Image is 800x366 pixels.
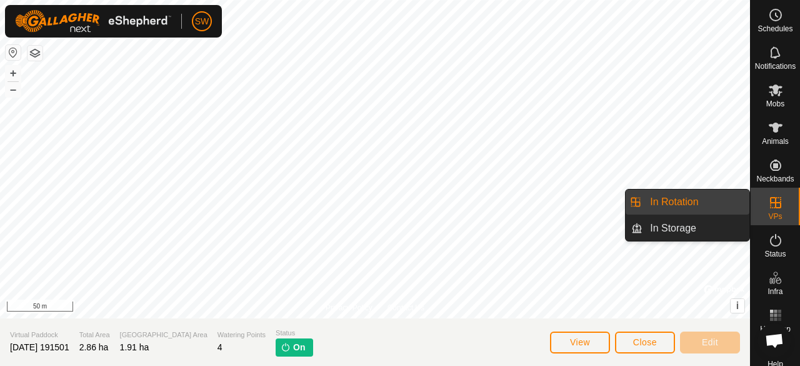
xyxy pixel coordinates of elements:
[766,100,784,108] span: Mobs
[6,66,21,81] button: +
[756,175,794,183] span: Neckbands
[120,342,149,352] span: 1.91 ha
[387,302,424,313] a: Contact Us
[757,25,792,33] span: Schedules
[326,302,372,313] a: Privacy Policy
[767,288,782,295] span: Infra
[79,330,110,340] span: Total Area
[760,325,791,333] span: Heatmap
[6,45,21,60] button: Reset Map
[768,213,782,220] span: VPs
[650,221,696,236] span: In Storage
[293,341,305,354] span: On
[764,250,786,258] span: Status
[195,15,209,28] span: SW
[79,342,109,352] span: 2.86 ha
[762,138,789,145] span: Animals
[6,82,21,97] button: –
[633,337,657,347] span: Close
[731,299,744,313] button: i
[642,216,749,241] a: In Storage
[757,323,791,357] div: Open chat
[15,10,171,33] img: Gallagher Logo
[217,330,266,340] span: Watering Points
[10,330,69,340] span: Virtual Paddock
[276,328,312,338] span: Status
[615,332,675,353] button: Close
[120,330,207,340] span: [GEOGRAPHIC_DATA] Area
[642,190,749,215] a: In Rotation
[702,337,718,347] span: Edit
[736,300,739,311] span: i
[626,190,749,215] li: In Rotation
[626,216,749,241] li: In Storage
[281,342,291,352] img: turn-on
[755,63,796,70] span: Notifications
[650,195,698,210] span: In Rotation
[27,46,42,61] button: Map Layers
[217,342,222,352] span: 4
[570,337,590,347] span: View
[680,332,740,353] button: Edit
[550,332,610,353] button: View
[10,342,69,352] span: [DATE] 191501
